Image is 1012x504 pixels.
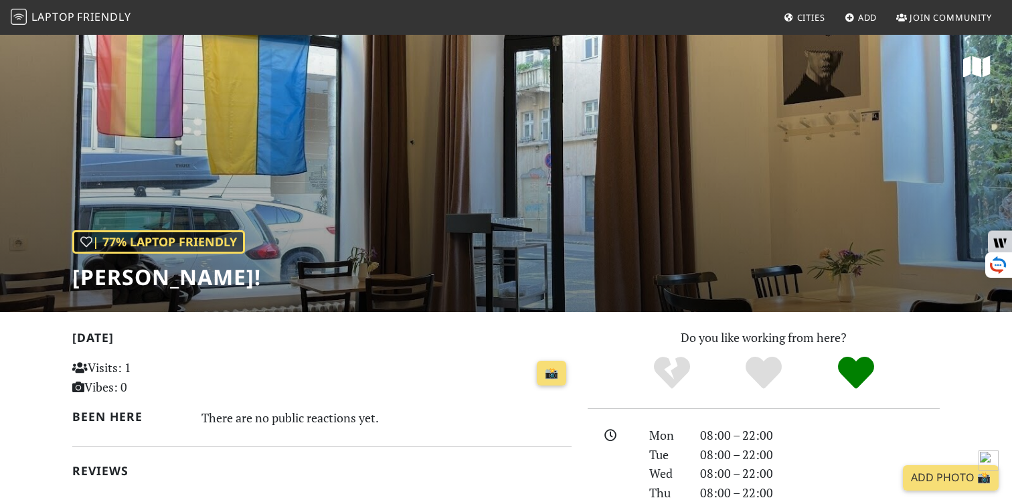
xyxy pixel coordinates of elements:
[537,361,566,386] a: 📸
[778,5,831,29] a: Cities
[903,465,999,491] a: Add Photo 📸
[718,355,810,392] div: Yes
[72,464,572,478] h2: Reviews
[641,445,692,465] div: Tue
[77,9,131,24] span: Friendly
[588,328,940,347] p: Do you like working from here?
[72,410,185,424] h2: Been here
[641,426,692,445] div: Mon
[839,5,883,29] a: Add
[72,264,261,290] h1: [PERSON_NAME]!
[692,426,948,445] div: 08:00 – 22:00
[692,445,948,465] div: 08:00 – 22:00
[626,355,718,392] div: No
[858,11,877,23] span: Add
[201,407,572,428] div: There are no public reactions yet.
[891,5,997,29] a: Join Community
[641,464,692,483] div: Wed
[11,6,131,29] a: LaptopFriendly LaptopFriendly
[810,355,902,392] div: Definitely!
[910,11,992,23] span: Join Community
[72,331,572,350] h2: [DATE]
[641,483,692,503] div: Thu
[72,230,245,254] div: | 77% Laptop Friendly
[72,358,228,397] p: Visits: 1 Vibes: 0
[11,9,27,25] img: LaptopFriendly
[797,11,825,23] span: Cities
[692,464,948,483] div: 08:00 – 22:00
[31,9,75,24] span: Laptop
[692,483,948,503] div: 08:00 – 22:00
